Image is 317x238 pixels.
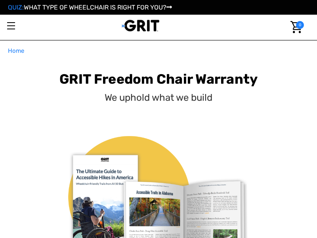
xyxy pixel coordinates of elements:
span: QUIZ: [8,4,24,11]
a: QUIZ:WHAT TYPE OF WHEELCHAIR IS RIGHT FOR YOU? [8,4,172,11]
img: Cart [290,21,302,33]
a: Home [8,46,24,56]
p: We uphold what we build [105,90,212,105]
b: GRIT Freedom Chair Warranty [59,71,258,87]
img: GRIT All-Terrain Wheelchair and Mobility Equipment [122,19,159,32]
nav: Breadcrumb [8,46,309,56]
span: Home [8,47,24,54]
span: Toggle menu [7,25,15,26]
span: 0 [296,21,304,29]
a: Cart with 0 items [286,15,304,40]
